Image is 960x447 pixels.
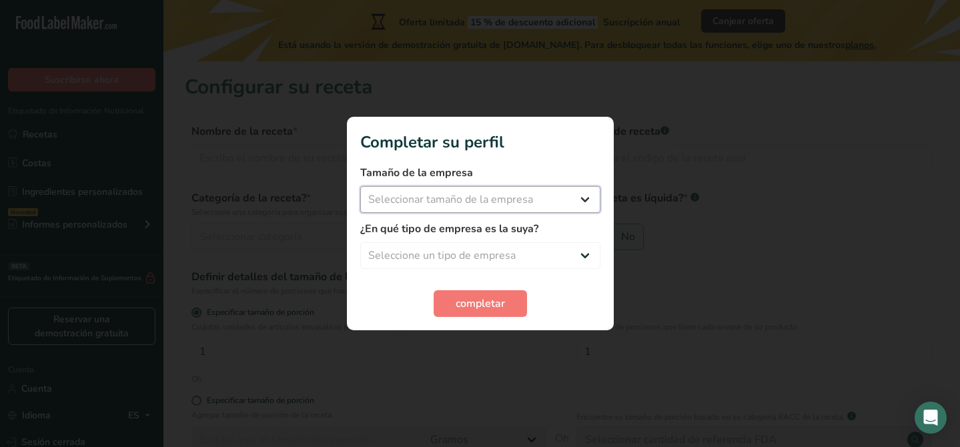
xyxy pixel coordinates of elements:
font: Tamaño de la empresa [360,165,473,180]
button: completar [434,290,527,317]
font: completar [456,296,505,311]
div: Abrir Intercom Messenger [915,402,947,434]
font: Completar su perfil [360,131,504,153]
font: ¿En qué tipo de empresa es la suya? [360,221,538,236]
